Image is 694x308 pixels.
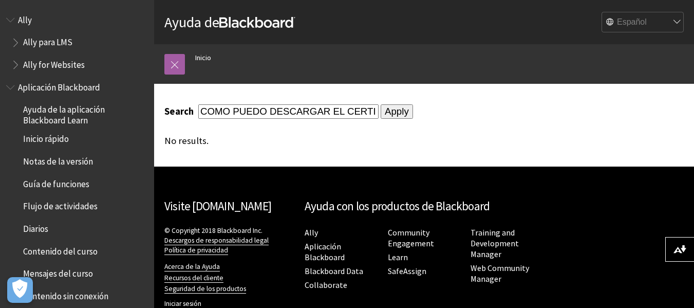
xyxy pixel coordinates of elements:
[471,227,519,260] a: Training and Development Manager
[23,175,89,189] span: Guía de funciones
[23,220,48,234] span: Diarios
[164,262,220,271] a: Acerca de la Ayuda
[23,131,69,144] span: Inicio rápido
[164,105,196,117] label: Search
[23,198,98,212] span: Flujo de actividades
[602,12,684,33] select: Site Language Selector
[305,227,318,238] a: Ally
[164,284,246,294] a: Seguridad de los productos
[305,197,544,215] h2: Ayuda con los productos de Blackboard
[23,34,72,48] span: Ally para LMS
[195,51,211,64] a: Inicio
[164,198,271,213] a: Visite [DOMAIN_NAME]
[23,101,147,125] span: Ayuda de la aplicación Blackboard Learn
[388,266,426,277] a: SafeAssign
[164,135,532,147] div: No results.
[18,11,32,25] span: Ally
[23,243,98,257] span: Contenido del curso
[18,79,100,93] span: Aplicación Blackboard
[23,265,93,279] span: Mensajes del curso
[6,11,148,74] nav: Book outline for Anthology Ally Help
[164,274,223,283] a: Recursos del cliente
[381,104,413,119] input: Apply
[219,17,295,28] strong: Blackboard
[7,277,33,303] button: Abrir preferencias
[164,226,294,255] p: © Copyright 2018 Blackboard Inc.
[305,280,347,291] a: Collaborate
[164,236,269,245] a: Descargos de responsabilidad legal
[164,246,228,255] a: Política de privacidad
[164,13,295,31] a: Ayuda deBlackboard
[388,227,434,249] a: Community Engagement
[471,263,529,284] a: Web Community Manager
[305,241,345,263] a: Aplicación Blackboard
[23,153,93,167] span: Notas de la versión
[305,266,363,277] a: Blackboard Data
[23,56,85,70] span: Ally for Websites
[23,287,108,301] span: Contenido sin conexión
[388,252,408,263] a: Learn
